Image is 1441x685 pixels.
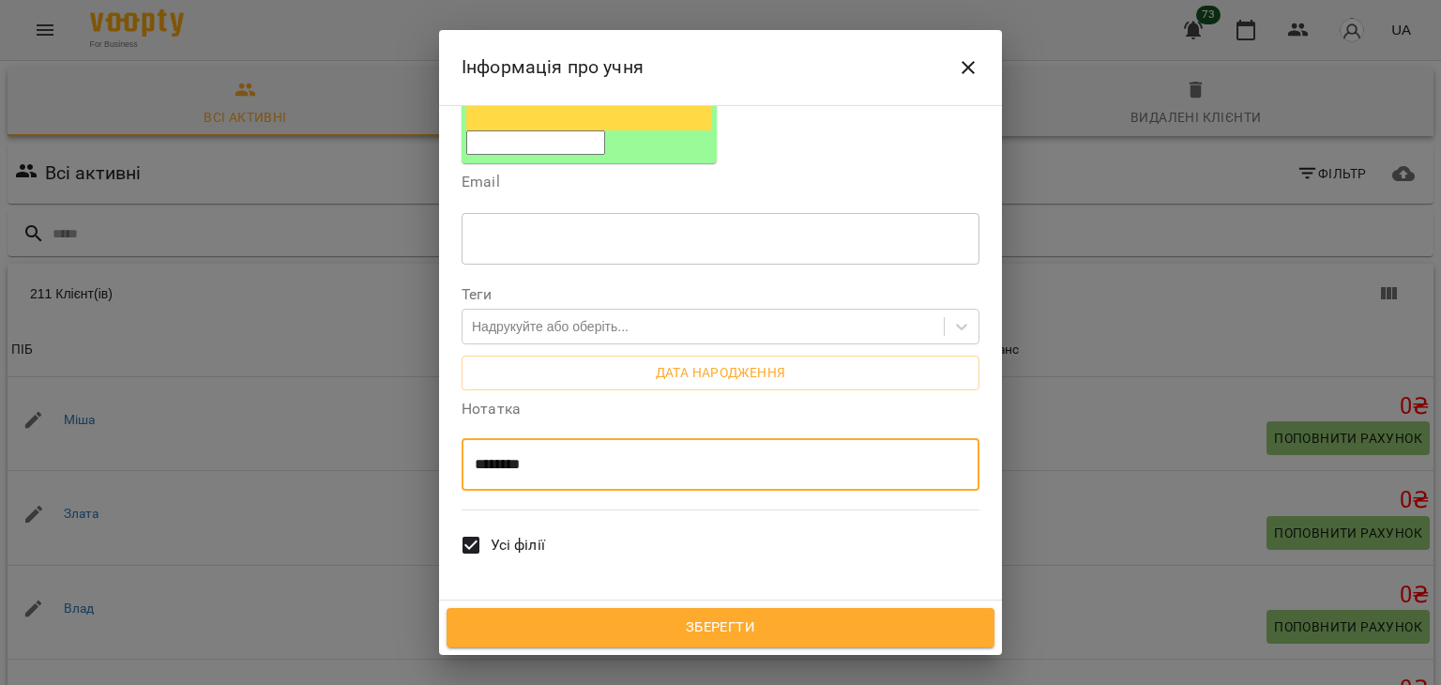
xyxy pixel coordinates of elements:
button: Зберегти [447,608,994,647]
span: Усі філії [491,534,545,556]
label: Email [462,175,979,190]
button: Close [946,45,991,90]
button: Дата народження [462,356,979,389]
h6: Інформація про учня [462,53,644,82]
span: Дата народження [477,361,964,384]
div: Надрукуйте або оберіть... [472,317,629,336]
span: Зберегти [467,616,974,640]
label: Нотатка [462,402,979,417]
label: Теги [462,287,979,302]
